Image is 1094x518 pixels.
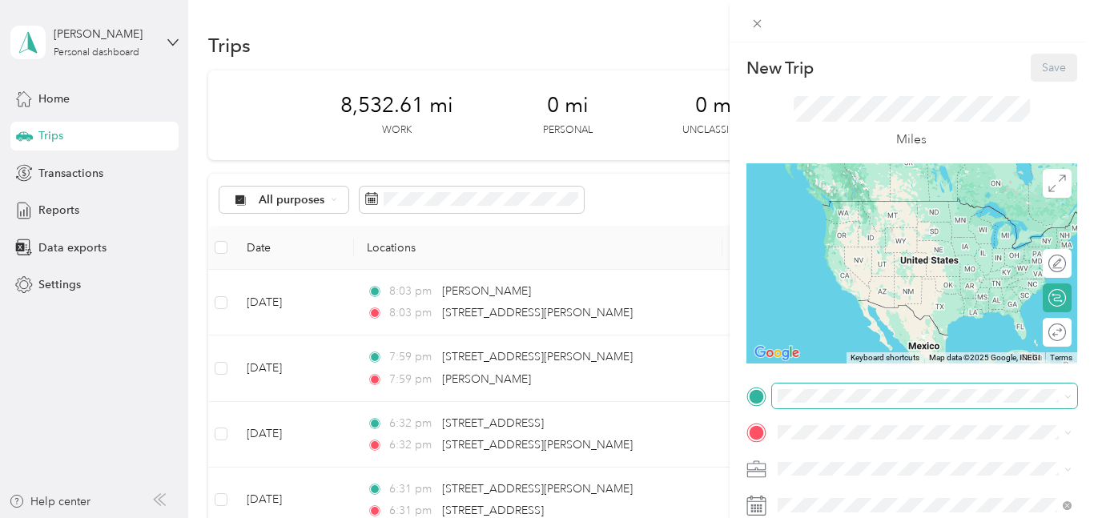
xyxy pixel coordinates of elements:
[746,57,814,79] p: New Trip
[750,343,803,363] img: Google
[896,130,927,150] p: Miles
[750,343,803,363] a: Open this area in Google Maps (opens a new window)
[1004,428,1094,518] iframe: Everlance-gr Chat Button Frame
[929,353,1040,362] span: Map data ©2025 Google, INEGI
[851,352,919,363] button: Keyboard shortcuts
